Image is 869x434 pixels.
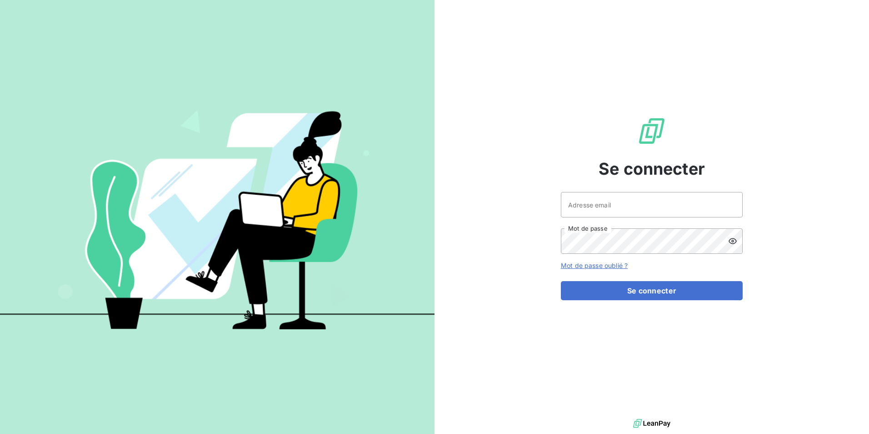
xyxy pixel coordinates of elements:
[561,281,743,300] button: Se connecter
[561,262,628,269] a: Mot de passe oublié ?
[561,192,743,217] input: placeholder
[637,116,666,146] img: Logo LeanPay
[633,417,670,430] img: logo
[599,156,705,181] span: Se connecter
